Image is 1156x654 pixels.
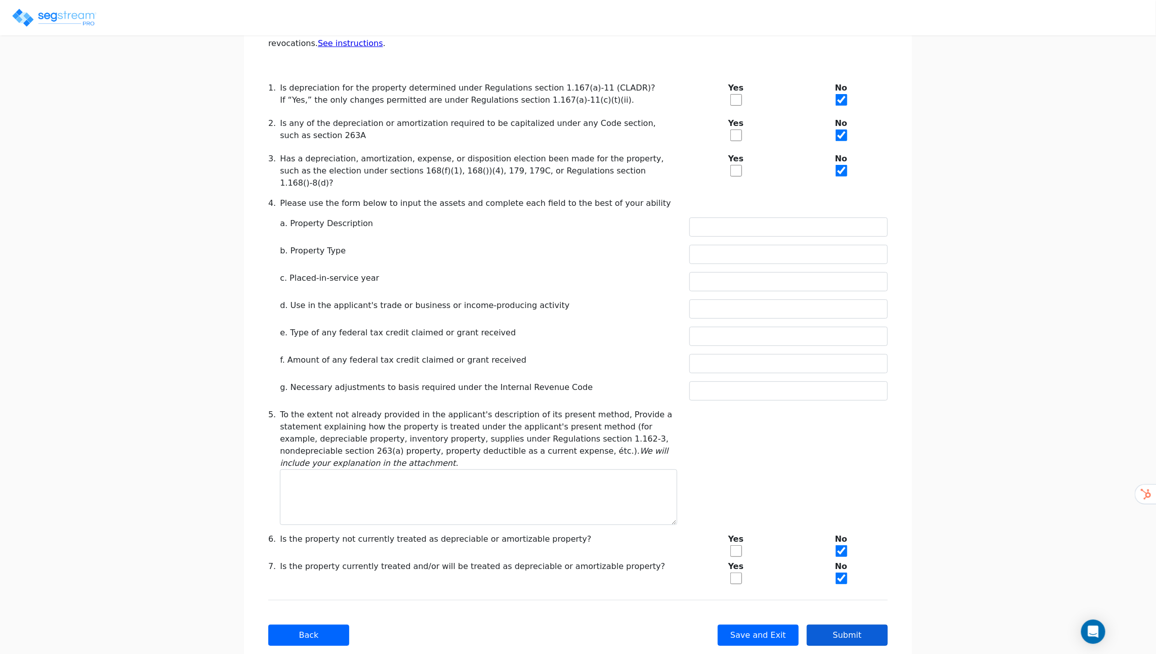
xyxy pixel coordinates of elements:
div: To the extent not already provided in the applicant's description of its present method, Provide ... [280,409,677,469]
div: Is any of the depreciation or amortization required to be capitalized under any Code section, suc... [280,117,677,142]
img: logo_pro_r.png [11,8,97,28]
div: e. Type of any federal tax credit claimed or grant received [280,327,677,339]
button: Back [268,625,349,646]
b: Yes [689,560,782,573]
div: Is depreciation for the property determined under Regulations section 1.167(a)-11 (CLADR)? [280,82,677,94]
div: d. Use in the applicant's trade or business or income-producing activity [280,299,677,312]
b: No [795,117,888,129]
div: a. Property Description [280,217,677,230]
b: Yes [689,117,782,129]
div: f. Amount of any federal tax credit claimed or grant received [280,354,677,366]
div: Please use the form below to input the assets and complete each field to the best of your ability [280,197,677,209]
div: g. Necessary adjustments to basis required under the Internal Revenue Code [280,381,677,394]
div: 3. [268,153,280,189]
div: 6. [268,533,280,560]
button: Save and Exit [718,625,799,646]
div: 7. [268,560,280,588]
i: We will include your explanation in the attachment. [280,446,668,468]
div: Has a depreciation, amortization, expense, or disposition election been made for the property, su... [280,153,677,189]
div: c. Placed-in-service year [280,272,677,284]
b: No [795,560,888,573]
div: Open Intercom Messenger [1081,620,1105,644]
b: Yes [689,153,782,165]
b: Yes [689,82,782,94]
b: No [795,82,888,94]
b: No [795,533,888,545]
b: No [795,153,888,165]
a: See instructions [318,38,383,48]
button: Submit [807,625,888,646]
div: Is the property currently treated and/or will be treated as depreciable or amortizable property? [280,560,677,573]
div: b. Property Type [280,245,677,257]
div: 4. [268,197,280,209]
div: If “Yes,” the only changes permitted are under Regulations section 1.167(a)-11(c)(t)(ii). [280,94,677,106]
div: 1. [268,82,280,109]
b: Yes [689,533,782,545]
div: 5. [268,409,280,525]
div: 2. [268,117,280,145]
div: Is the property not currently treated as depreciable or amortizable property? [280,533,677,545]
